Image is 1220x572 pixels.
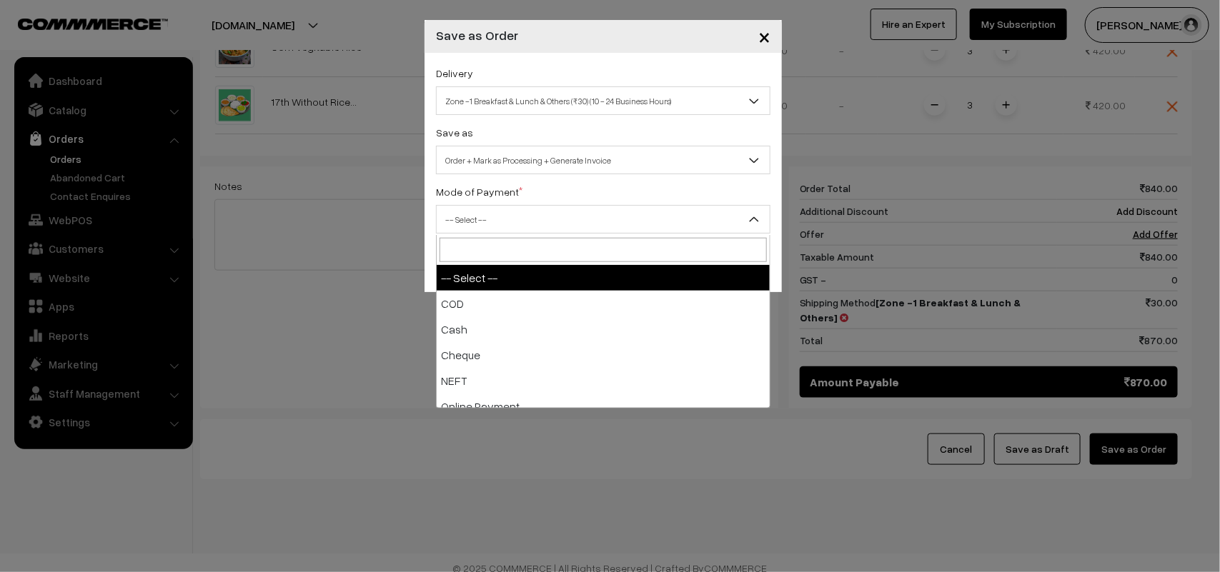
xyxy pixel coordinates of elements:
li: NEFT [437,368,770,393]
span: Zone -1 Breakfast & Lunch & Others (₹30) (10 - 24 Business Hours) [437,89,770,114]
span: Zone -1 Breakfast & Lunch & Others (₹30) (10 - 24 Business Hours) [436,86,770,115]
label: Mode of Payment [436,184,522,199]
span: Order + Mark as Processing + Generate Invoice [436,146,770,174]
span: -- Select -- [437,207,770,232]
li: Online Payment [437,393,770,419]
label: Save as [436,125,473,140]
h4: Save as Order [436,26,518,45]
span: Order + Mark as Processing + Generate Invoice [437,148,770,173]
li: Cheque [437,342,770,368]
button: Close [747,14,782,59]
li: COD [437,291,770,316]
span: -- Select -- [436,205,770,234]
li: -- Select -- [437,265,770,291]
span: × [758,23,770,49]
li: Cash [437,316,770,342]
label: Delivery [436,66,473,81]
